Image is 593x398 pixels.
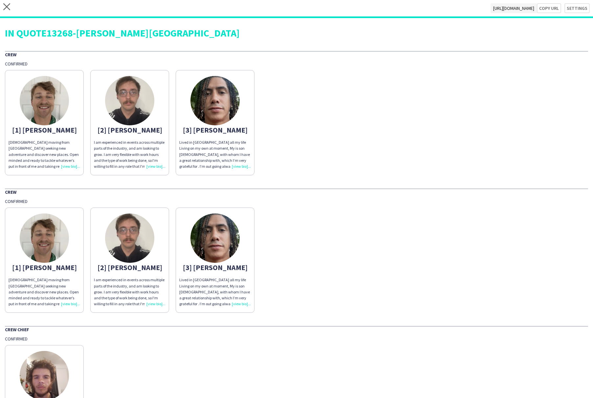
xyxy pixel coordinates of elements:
div: Crew Chief [5,326,588,333]
img: thumb-6824cd96438b2.jpg [105,213,154,263]
div: [3] [PERSON_NAME] [179,264,251,270]
div: I am experienced in events across multiple parts of the industry, and am looking to grow. I am ve... [94,277,165,307]
div: Confirmed [5,336,588,342]
span: [URL][DOMAIN_NAME] [491,3,537,13]
img: thumb-682ff517bdab0.jpeg [20,213,69,263]
img: thumb-6824cd96438b2.jpg [105,76,154,125]
div: Lived in [GEOGRAPHIC_DATA] all my life Living on my own at moment, My is son [DEMOGRAPHIC_DATA], ... [179,139,251,169]
div: IN QUOTE13268-[PERSON_NAME][GEOGRAPHIC_DATA] [5,28,588,38]
div: [DEMOGRAPHIC_DATA] moving from [GEOGRAPHIC_DATA] seeking new adventure and discover new places. O... [9,139,80,169]
div: Lived in [GEOGRAPHIC_DATA] all my life Living on my own at moment, My is son [DEMOGRAPHIC_DATA], ... [179,277,251,307]
div: I am experienced in events across multiple parts of the industry, and am looking to grow. I am ve... [94,139,165,169]
div: Crew [5,188,588,195]
div: Crew [5,51,588,58]
div: [1] [PERSON_NAME] [9,264,80,270]
img: thumb-6728dc96991c9.jpeg [190,76,240,125]
img: thumb-6728dc96991c9.jpeg [190,213,240,263]
div: [DEMOGRAPHIC_DATA] moving from [GEOGRAPHIC_DATA] seeking new adventure and discover new places. O... [9,277,80,307]
div: [2] [PERSON_NAME] [94,127,165,133]
div: [2] [PERSON_NAME] [94,264,165,270]
div: Confirmed [5,198,588,204]
button: Settings [564,3,590,13]
div: [3] [PERSON_NAME] [179,127,251,133]
img: thumb-682ff517bdab0.jpeg [20,76,69,125]
button: Copy url [537,3,561,13]
div: [1] [PERSON_NAME] [9,127,80,133]
div: Confirmed [5,61,588,67]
